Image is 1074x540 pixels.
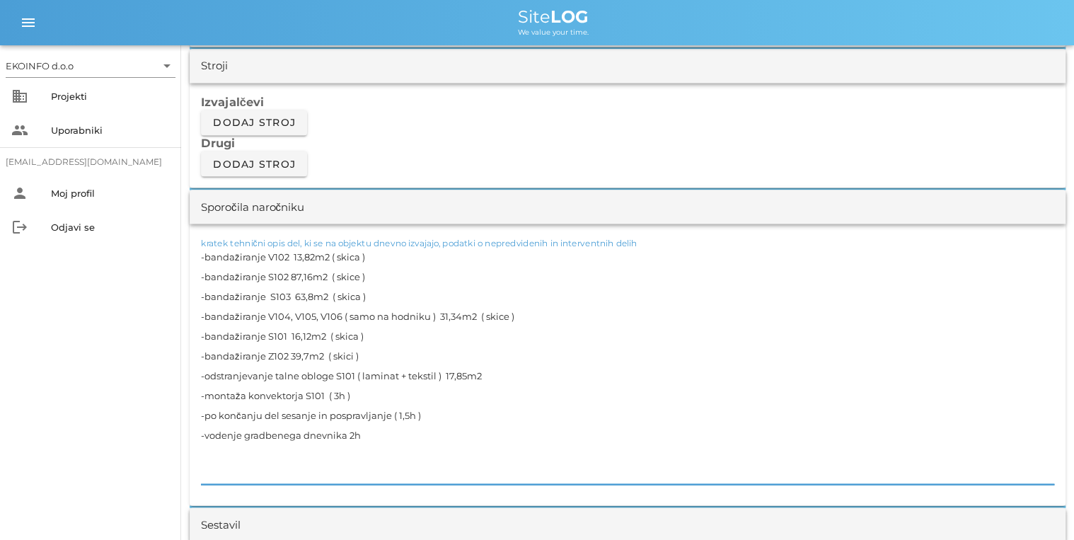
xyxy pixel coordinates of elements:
span: Site [518,6,589,27]
i: people [11,122,28,139]
iframe: Chat Widget [1003,472,1074,540]
div: Moj profil [51,188,170,199]
i: person [11,185,28,202]
i: logout [11,219,28,236]
button: Dodaj stroj [201,110,307,135]
button: Dodaj stroj [201,151,307,176]
span: We value your time. [518,28,589,37]
h3: Drugi [201,135,1054,151]
label: kratek tehnični opis del, ki se na objektu dnevno izvajajo, podatki o nepredvidenih in interventn... [201,238,637,248]
b: LOG [550,6,589,27]
i: business [11,88,28,105]
span: Dodaj stroj [212,157,296,170]
div: Odjavi se [51,222,170,233]
div: Sporočila naročniku [201,199,304,215]
div: Projekti [51,91,170,102]
i: menu [20,14,37,31]
div: EKOINFO d.o.o [6,54,175,77]
h3: Izvajalčevi [201,94,1054,110]
span: Dodaj stroj [212,116,296,129]
div: Stroji [201,58,228,74]
div: Uporabniki [51,125,170,136]
i: arrow_drop_down [158,57,175,74]
div: EKOINFO d.o.o [6,59,74,72]
div: Pripomoček za klepet [1003,472,1074,540]
div: Sestavil [201,517,241,533]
